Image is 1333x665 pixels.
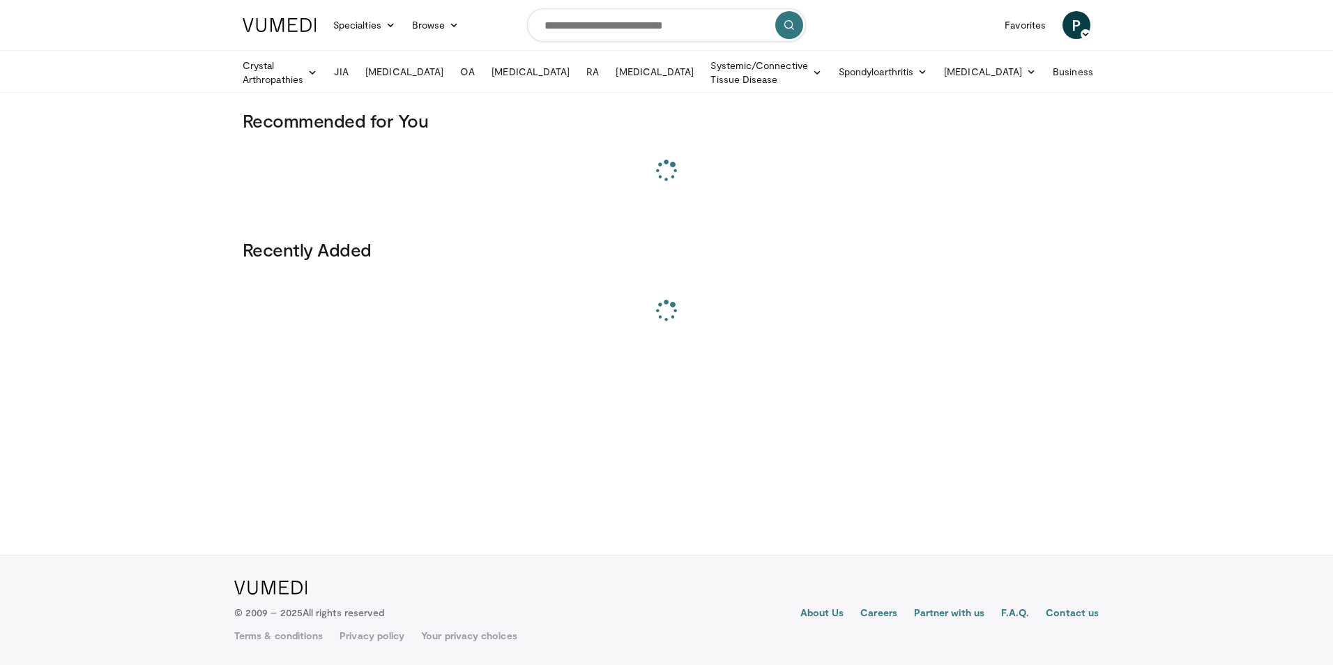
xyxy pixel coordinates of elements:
[578,58,607,86] a: RA
[234,59,326,86] a: Crystal Arthropathies
[452,58,483,86] a: OA
[914,606,984,622] a: Partner with us
[830,58,936,86] a: Spondyloarthritis
[303,606,384,618] span: All rights reserved
[800,606,844,622] a: About Us
[325,11,404,39] a: Specialties
[1046,606,1099,622] a: Contact us
[243,238,1090,261] h3: Recently Added
[936,58,1044,86] a: [MEDICAL_DATA]
[234,606,384,620] p: © 2009 – 2025
[860,606,897,622] a: Careers
[243,18,317,32] img: VuMedi Logo
[326,58,357,86] a: JIA
[996,11,1054,39] a: Favorites
[234,581,307,595] img: VuMedi Logo
[357,58,452,86] a: [MEDICAL_DATA]
[702,59,830,86] a: Systemic/Connective Tissue Disease
[1044,58,1115,86] a: Business
[1062,11,1090,39] a: P
[340,629,404,643] a: Privacy policy
[527,8,806,42] input: Search topics, interventions
[1001,606,1029,622] a: F.A.Q.
[607,58,702,86] a: [MEDICAL_DATA]
[404,11,468,39] a: Browse
[421,629,517,643] a: Your privacy choices
[234,629,323,643] a: Terms & conditions
[483,58,578,86] a: [MEDICAL_DATA]
[243,109,1090,132] h3: Recommended for You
